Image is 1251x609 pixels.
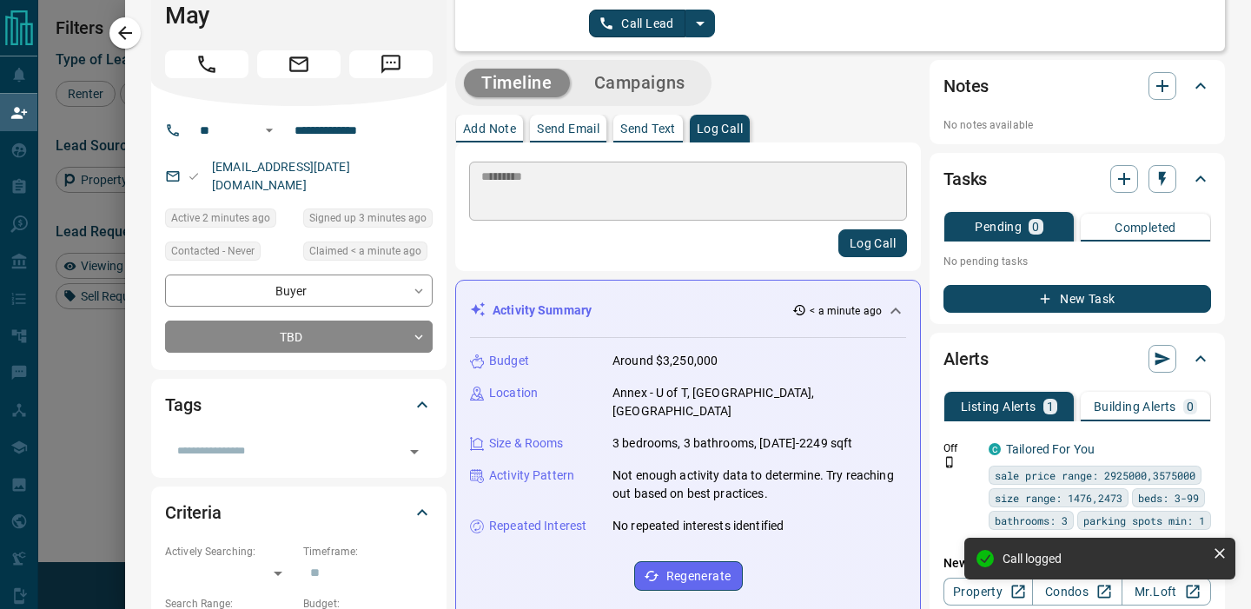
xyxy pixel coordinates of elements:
p: 0 [1032,221,1039,233]
svg: Email Valid [188,170,200,182]
p: Not enough activity data to determine. Try reaching out based on best practices. [612,467,906,503]
p: No notes available [943,117,1211,133]
span: Email [257,50,341,78]
a: [EMAIL_ADDRESS][DATE][DOMAIN_NAME] [212,160,350,192]
p: Actively Searching: [165,544,295,559]
p: Send Text [620,122,676,135]
button: Open [402,440,427,464]
span: Active 2 minutes ago [171,209,270,227]
div: Tasks [943,158,1211,200]
div: Mon Sep 15 2025 [303,209,433,233]
span: parking spots min: 1 [1083,512,1205,529]
h2: Tasks [943,165,987,193]
button: New Task [943,285,1211,313]
button: Campaigns [577,69,703,97]
span: Signed up 3 minutes ago [309,209,427,227]
div: split button [589,10,715,37]
p: Pending [975,221,1022,233]
p: 1 [1047,400,1054,413]
span: Call [165,50,248,78]
div: Activity Summary< a minute ago [470,295,906,327]
div: Buyer [165,275,433,307]
h2: Alerts [943,345,989,373]
p: < a minute ago [810,303,882,319]
a: Property [943,578,1033,606]
a: Tailored For You [1006,442,1095,456]
div: Mon Sep 15 2025 [165,209,295,233]
p: Budget [489,352,529,370]
span: beds: 3-99 [1138,489,1199,506]
span: bathrooms: 3 [995,512,1068,529]
button: Call Lead [589,10,685,37]
p: Off [943,440,978,456]
button: Timeline [464,69,570,97]
p: Log Call [697,122,743,135]
div: Mon Sep 15 2025 [303,242,433,266]
div: Call logged [1003,552,1206,566]
p: Send Email [537,122,599,135]
button: Regenerate [634,561,743,591]
p: Activity Summary [493,301,592,320]
span: Contacted - Never [171,242,255,260]
p: 0 [1187,400,1194,413]
span: size range: 1476,2473 [995,489,1122,506]
span: Claimed < a minute ago [309,242,421,260]
p: Around $3,250,000 [612,352,718,370]
p: Activity Pattern [489,467,574,485]
h2: Criteria [165,499,222,526]
p: Repeated Interest [489,517,586,535]
div: Notes [943,65,1211,107]
div: TBD [165,321,433,353]
p: 3 bedrooms, 3 bathrooms, [DATE]-2249 sqft [612,434,852,453]
button: Open [259,120,280,141]
div: condos.ca [989,443,1001,455]
p: No pending tasks [943,248,1211,275]
h2: Notes [943,72,989,100]
button: Log Call [838,229,907,257]
p: No repeated interests identified [612,517,784,535]
h2: Tags [165,391,201,419]
p: Location [489,384,538,402]
p: New Alert: [943,554,1211,573]
p: Listing Alerts [961,400,1036,413]
div: Tags [165,384,433,426]
p: Timeframe: [303,544,433,559]
p: Size & Rooms [489,434,564,453]
p: Building Alerts [1094,400,1176,413]
div: Alerts [943,338,1211,380]
p: Annex - U of T, [GEOGRAPHIC_DATA], [GEOGRAPHIC_DATA] [612,384,906,420]
span: Message [349,50,433,78]
svg: Push Notification Only [943,456,956,468]
span: sale price range: 2925000,3575000 [995,467,1195,484]
div: Criteria [165,492,433,533]
p: Add Note [463,122,516,135]
p: Completed [1115,222,1176,234]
